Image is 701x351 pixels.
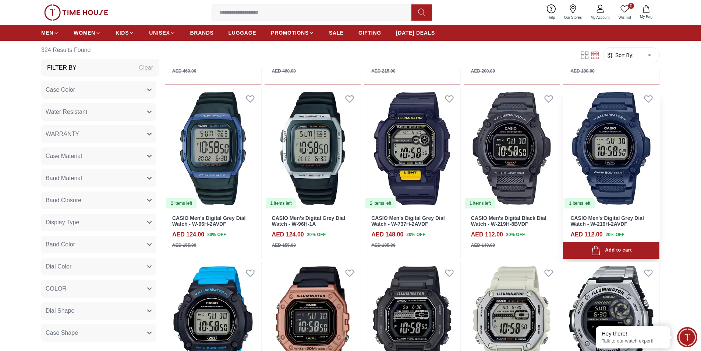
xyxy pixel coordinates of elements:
[41,147,156,165] button: Case Material
[635,4,657,21] button: My Bag
[563,242,659,259] button: Add to cart
[46,329,78,337] span: Case Shape
[561,15,585,20] span: Our Stores
[44,4,108,21] img: ...
[149,26,175,39] a: UNISEX
[365,198,396,208] div: 2 items left
[229,29,256,36] span: LUGGAGE
[329,26,344,39] a: SALE
[207,231,226,238] span: 20 % OFF
[41,324,156,342] button: Case Shape
[46,218,79,227] span: Display Type
[371,215,445,227] a: CASIO Men's Digital Grey Dial Watch - W-737H-2AVDF
[265,88,361,209] img: CASIO Men's Digital Grey Dial Watch - W-96H-1A
[471,215,546,227] a: CASIO Men's Digital Black Dial Watch - W-219H-8BVDF
[46,240,75,249] span: Band Color
[307,231,326,238] span: 20 % OFF
[41,81,156,99] button: Case Color
[41,280,156,298] button: COLOR
[165,88,261,209] img: CASIO Men's Digital Grey Dial Watch - W-96H-2AVDF
[272,242,296,249] div: AED 155.00
[506,231,525,238] span: 20 % OFF
[41,258,156,275] button: Dial Color
[677,327,697,347] div: Chat Widget
[396,29,435,36] span: [DATE] DEALS
[46,174,82,183] span: Band Material
[46,262,71,271] span: Dial Color
[616,15,634,20] span: Wishlist
[471,242,495,249] div: AED 140.00
[272,215,345,227] a: CASIO Men's Digital Grey Dial Watch - W-96H-1A
[271,29,309,36] span: PROMOTIONS
[570,215,644,227] a: CASIO Men's Digital Grey Dial Watch - W-219H-2AVDF
[139,63,153,72] div: Clear
[591,246,632,256] div: Add to cart
[588,15,613,20] span: My Account
[614,3,635,22] a: 0Wishlist
[364,88,460,209] a: CASIO Men's Digital Grey Dial Watch - W-737H-2AVDF2 items left
[560,3,586,22] a: Our Stores
[41,192,156,209] button: Band Closure
[271,26,314,39] a: PROMOTIONS
[41,125,156,143] button: WARRANTY
[606,231,624,238] span: 20 % OFF
[637,14,655,20] span: My Bag
[564,198,595,208] div: 1 items left
[229,26,256,39] a: LUGGAGE
[329,29,344,36] span: SALE
[116,26,134,39] a: KIDS
[41,29,53,36] span: MEN
[545,15,558,20] span: Help
[471,68,495,74] div: AED 200.00
[41,103,156,121] button: Water Resistant
[41,302,156,320] button: Dial Shape
[172,68,196,74] div: AED 460.00
[41,236,156,253] button: Band Color
[46,306,74,315] span: Dial Shape
[46,284,67,293] span: COLOR
[41,214,156,231] button: Display Type
[371,242,395,249] div: AED 185.00
[46,108,87,116] span: Water Resistant
[272,68,296,74] div: AED 460.00
[74,29,95,36] span: WOMEN
[172,230,204,239] h4: AED 124.00
[172,215,245,227] a: CASIO Men's Digital Grey Dial Watch - W-96H-2AVDF
[602,330,664,337] div: Hey there!
[41,41,159,59] h6: 324 Results Found
[265,88,361,209] a: CASIO Men's Digital Grey Dial Watch - W-96H-1A1 items left
[358,29,381,36] span: GIFTING
[371,230,403,239] h4: AED 148.00
[563,88,659,209] a: CASIO Men's Digital Grey Dial Watch - W-219H-2AVDF1 items left
[190,29,214,36] span: BRANDS
[465,198,495,208] div: 1 items left
[464,88,560,209] img: CASIO Men's Digital Black Dial Watch - W-219H-8BVDF
[46,152,82,161] span: Case Material
[190,26,214,39] a: BRANDS
[149,29,170,36] span: UNISEX
[614,52,634,59] span: Sort By:
[364,88,460,209] img: CASIO Men's Digital Grey Dial Watch - W-737H-2AVDF
[46,196,81,205] span: Band Closure
[165,88,261,209] a: CASIO Men's Digital Grey Dial Watch - W-96H-2AVDF2 items left
[371,68,395,74] div: AED 215.00
[471,230,503,239] h4: AED 112.00
[46,85,75,94] span: Case Color
[46,130,79,138] span: WARRANTY
[266,198,296,208] div: 1 items left
[272,230,304,239] h4: AED 124.00
[543,3,560,22] a: Help
[570,68,594,74] div: AED 180.00
[563,88,659,209] img: CASIO Men's Digital Grey Dial Watch - W-219H-2AVDF
[606,52,634,59] button: Sort By:
[406,231,425,238] span: 20 % OFF
[41,26,59,39] a: MEN
[74,26,101,39] a: WOMEN
[628,3,634,9] span: 0
[602,338,664,344] p: Talk to our watch expert!
[464,88,560,209] a: CASIO Men's Digital Black Dial Watch - W-219H-8BVDF1 items left
[358,26,381,39] a: GIFTING
[47,63,77,72] h3: Filter By
[172,242,196,249] div: AED 155.00
[116,29,129,36] span: KIDS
